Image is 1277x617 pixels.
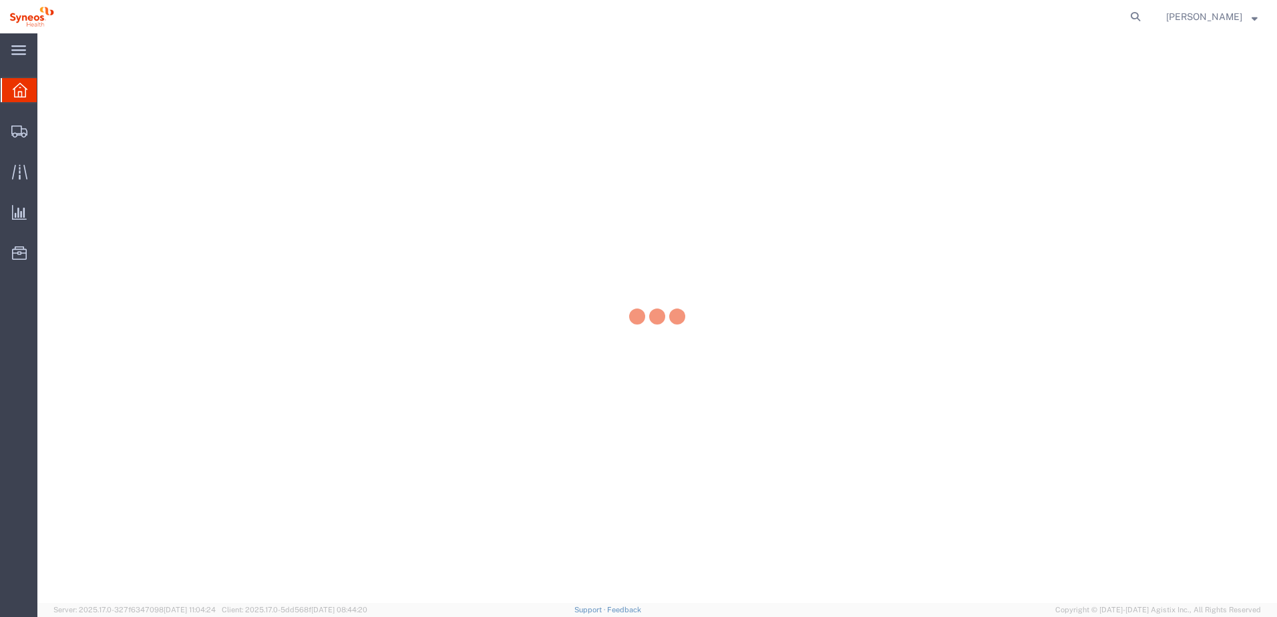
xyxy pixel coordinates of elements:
a: Support [574,606,608,614]
img: logo [9,7,54,27]
span: Server: 2025.17.0-327f6347098 [53,606,216,614]
button: [PERSON_NAME] [1165,9,1258,25]
span: Copyright © [DATE]-[DATE] Agistix Inc., All Rights Reserved [1055,604,1261,616]
span: [DATE] 11:04:24 [164,606,216,614]
a: Feedback [607,606,641,614]
span: Client: 2025.17.0-5dd568f [222,606,367,614]
span: [DATE] 08:44:20 [311,606,367,614]
span: Natan Tateishi [1166,9,1242,24]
